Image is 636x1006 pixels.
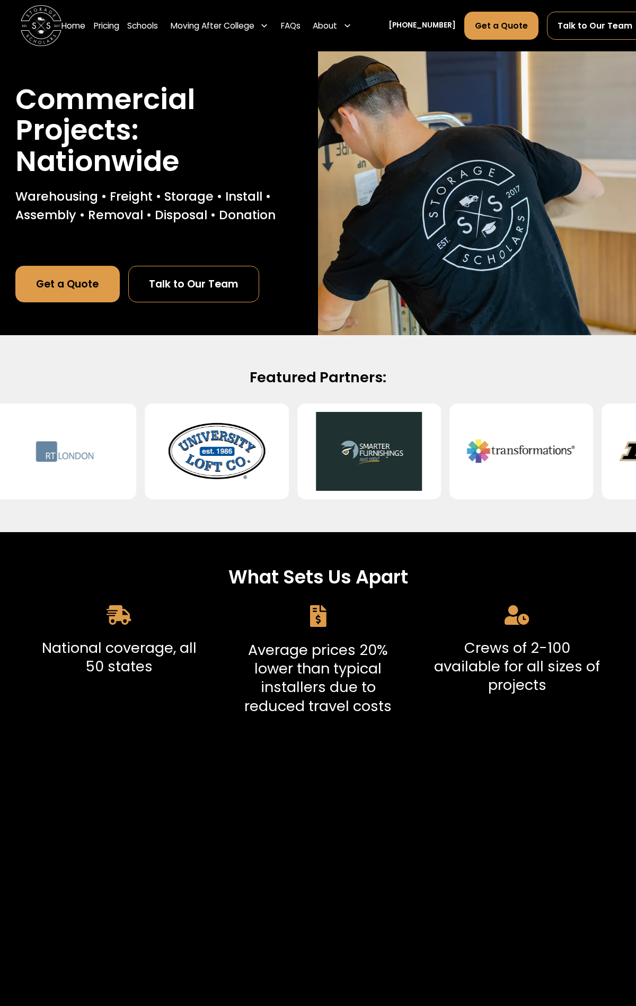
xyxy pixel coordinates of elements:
[314,411,425,491] img: Smarter Furnishings
[171,20,254,32] div: Moving After College
[318,51,636,336] img: Nationwide commercial project movers.
[61,11,85,40] a: Home
[466,411,577,491] img: Transformations
[128,266,260,303] a: Talk to Our Team
[94,11,119,40] a: Pricing
[313,20,337,32] div: About
[15,187,303,224] p: Warehousing • Freight • Storage • Install • Assembly • Removal • Disposal • Donation
[161,411,272,491] img: University Loft
[15,84,303,177] h1: Commercial Projects: Nationwide
[464,12,539,39] a: Get a Quote
[388,20,456,31] a: [PHONE_NUMBER]
[32,368,604,387] h2: Featured Partners:
[21,5,62,47] img: Storage Scholars main logo
[15,266,120,303] a: Get a Quote
[32,639,206,676] h3: National coverage, all 50 states
[127,11,158,40] a: Schools
[32,565,604,589] h2: What Sets Us Apart
[231,641,405,715] h3: Average prices 20% lower than typical installers due to reduced travel costs
[9,411,120,491] img: RT London
[430,639,604,695] h3: Crews of 2-100 available for all sizes of projects
[308,11,356,40] div: About
[281,11,301,40] a: FAQs
[166,11,273,40] div: Moving After College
